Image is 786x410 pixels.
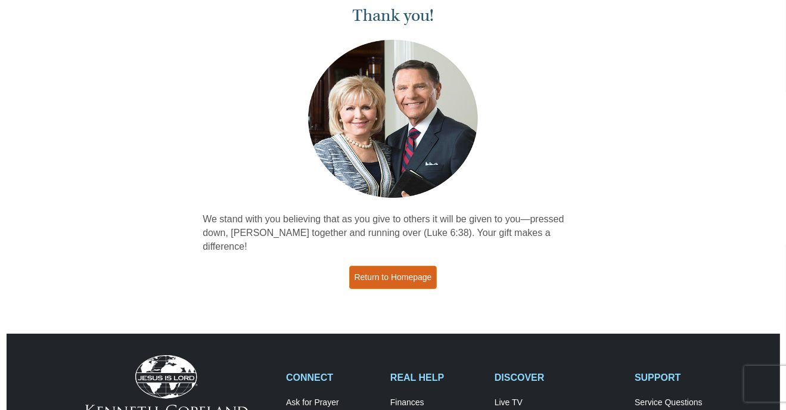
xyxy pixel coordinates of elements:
[390,372,482,383] h2: REAL HELP
[286,372,378,383] h2: CONNECT
[635,397,726,408] a: Service Questions
[349,266,437,289] a: Return to Homepage
[390,397,482,408] a: Finances
[495,397,622,408] a: Live TV
[635,372,726,383] h2: SUPPORT
[305,37,481,201] img: Kenneth and Gloria
[495,372,622,383] h2: DISCOVER
[286,397,378,408] a: Ask for Prayer
[203,213,583,254] p: We stand with you believing that as you give to others it will be given to you—pressed down, [PER...
[203,6,583,26] h1: Thank you!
